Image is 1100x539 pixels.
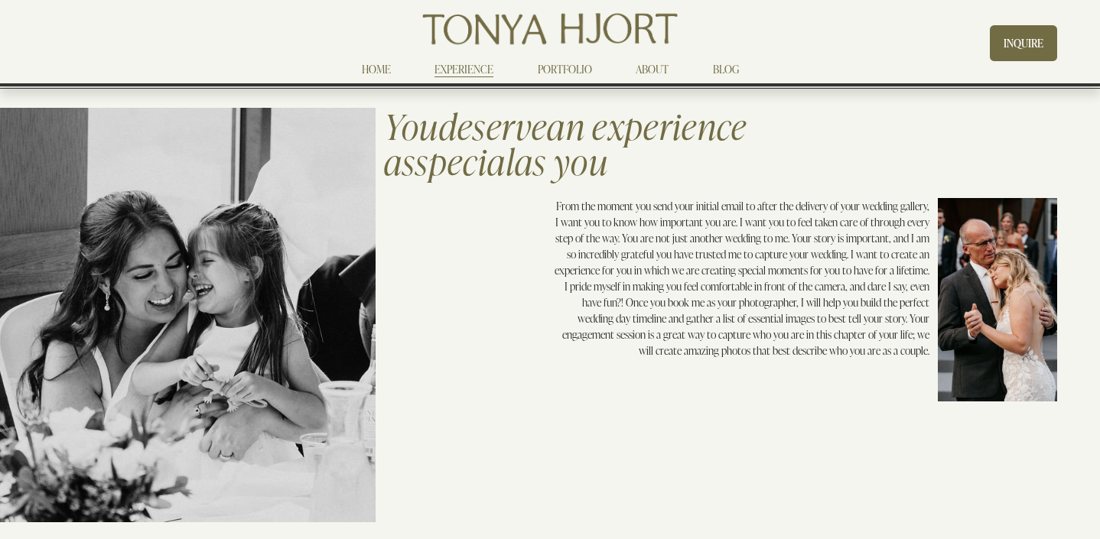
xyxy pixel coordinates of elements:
span: an experience as as you [384,102,747,183]
a: ABOUT [636,60,669,79]
p: From the moment you send your initial email to after the delivery of your wedding gallery, I want... [555,198,929,359]
a: INQUIRE [990,25,1057,61]
a: HOME [362,60,391,79]
a: PORTFOLIO [538,60,592,79]
em: special [415,138,514,183]
a: EXPERIENCE [434,60,493,79]
a: BLOG [713,60,739,79]
img: Tonya Hjort [419,8,680,50]
em: deserve [439,102,547,148]
span: You [384,102,439,148]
